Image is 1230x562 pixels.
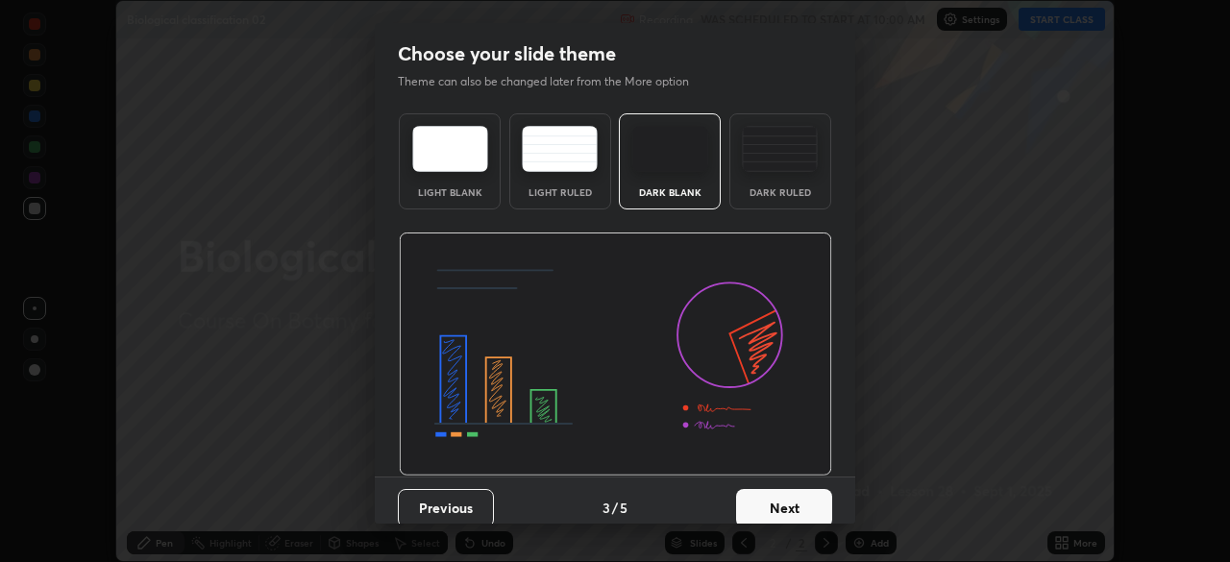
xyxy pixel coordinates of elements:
img: darkThemeBanner.d06ce4a2.svg [399,232,832,476]
button: Next [736,489,832,527]
button: Previous [398,489,494,527]
h4: / [612,498,618,518]
h4: 3 [603,498,610,518]
h2: Choose your slide theme [398,41,616,66]
p: Theme can also be changed later from the More option [398,73,709,90]
img: lightRuledTheme.5fabf969.svg [522,126,598,172]
img: darkRuledTheme.de295e13.svg [742,126,818,172]
h4: 5 [620,498,627,518]
div: Light Ruled [522,187,599,197]
div: Dark Blank [631,187,708,197]
div: Light Blank [411,187,488,197]
img: darkTheme.f0cc69e5.svg [632,126,708,172]
img: lightTheme.e5ed3b09.svg [412,126,488,172]
div: Dark Ruled [742,187,819,197]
